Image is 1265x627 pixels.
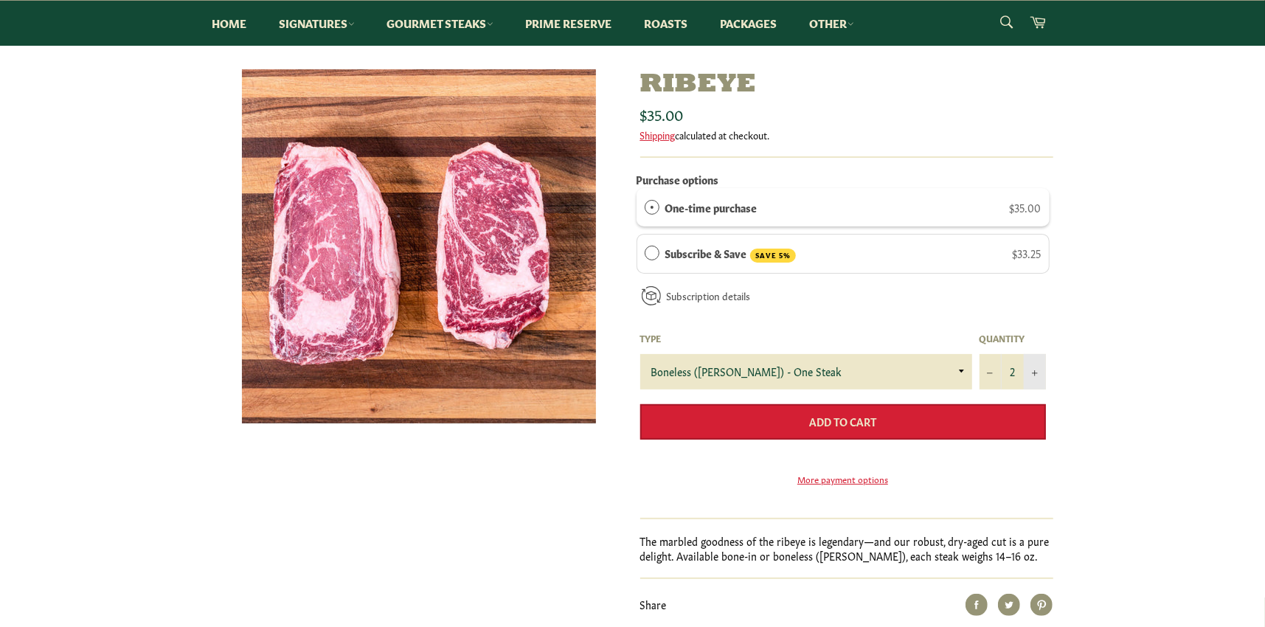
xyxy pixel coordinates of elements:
a: Gourmet Steaks [372,1,508,46]
a: More payment options [640,473,1046,485]
a: Signatures [265,1,370,46]
button: Reduce item quantity by one [980,354,1002,389]
h1: Ribeye [640,69,1053,101]
span: SAVE 5% [750,249,796,263]
a: Home [198,1,262,46]
span: $33.25 [1012,246,1041,260]
div: One-time purchase [645,199,659,215]
span: Share [640,597,667,612]
a: Subscription details [666,288,750,302]
a: Roasts [630,1,703,46]
span: Add to Cart [809,414,876,429]
span: $35.00 [1009,200,1041,215]
a: Shipping [640,128,676,142]
button: Add to Cart [640,404,1046,440]
label: One-time purchase [665,199,757,215]
label: Type [640,332,972,344]
img: Ribeye [242,69,596,423]
label: Purchase options [637,172,719,187]
a: Other [795,1,869,46]
div: calculated at checkout. [640,128,1053,142]
a: Prime Reserve [511,1,627,46]
p: The marbled goodness of the ribeye is legendary—and our robust, dry-aged cut is a pure delight. A... [640,534,1053,563]
label: Subscribe & Save [665,245,796,263]
div: Subscribe & Save [645,245,659,261]
a: Packages [706,1,792,46]
label: Quantity [980,332,1046,344]
button: Increase item quantity by one [1024,354,1046,389]
span: $35.00 [640,103,684,124]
